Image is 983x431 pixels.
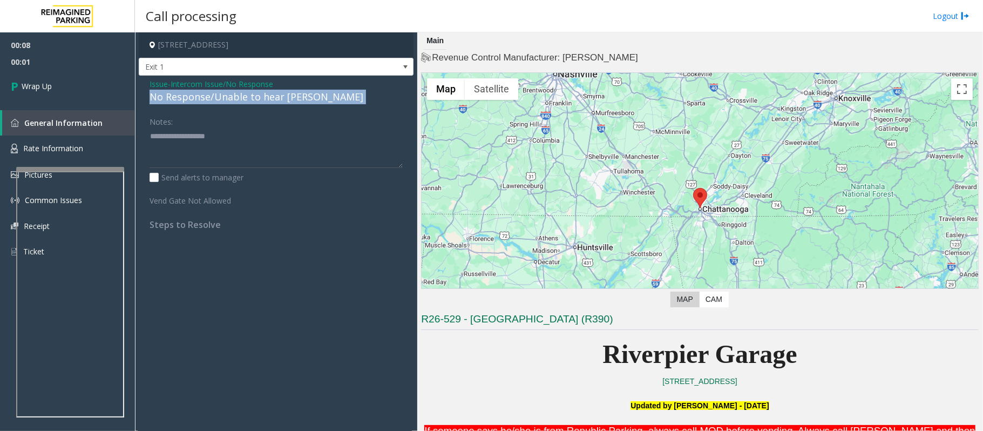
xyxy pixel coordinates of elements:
div: Main [424,32,446,50]
img: 'icon' [11,119,19,127]
a: Logout [933,10,970,22]
img: 'icon' [11,196,19,205]
h4: [STREET_ADDRESS] [139,32,413,58]
button: Toggle fullscreen view [951,78,973,100]
div: No Response/Unable to hear [PERSON_NAME] [150,90,403,104]
label: Vend Gate Not Allowed [147,191,255,206]
div: 201 East Aquarium Way, Chattanooga, TN [693,188,707,208]
label: CAM [699,292,729,307]
label: Map [670,292,700,307]
font: Updated by [PERSON_NAME] - [DATE] [631,401,769,410]
span: Rate Information [23,143,83,153]
h4: Revenue Control Manufacturer: [PERSON_NAME] [421,51,979,64]
h3: Call processing [140,3,242,29]
button: Show satellite imagery [465,78,518,100]
label: Send alerts to manager [150,172,243,183]
img: 'icon' [11,144,18,153]
span: Issue [150,78,168,90]
button: Show street map [427,78,465,100]
span: Intercom Issue/No Response [171,78,273,90]
span: - [168,79,273,89]
span: Riverpier Garage [602,340,797,368]
span: Wrap Up [22,80,52,92]
img: 'icon' [11,171,19,178]
h4: Steps to Resolve [150,220,403,230]
a: General Information [2,110,135,136]
label: Notes: [150,112,173,127]
span: General Information [24,118,103,128]
img: logout [961,10,970,22]
span: Exit 1 [139,58,358,76]
a: [STREET_ADDRESS] [662,377,737,386]
h3: R26-529 - [GEOGRAPHIC_DATA] (R390) [421,312,979,330]
img: 'icon' [11,223,18,230]
img: 'icon' [11,247,18,257]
